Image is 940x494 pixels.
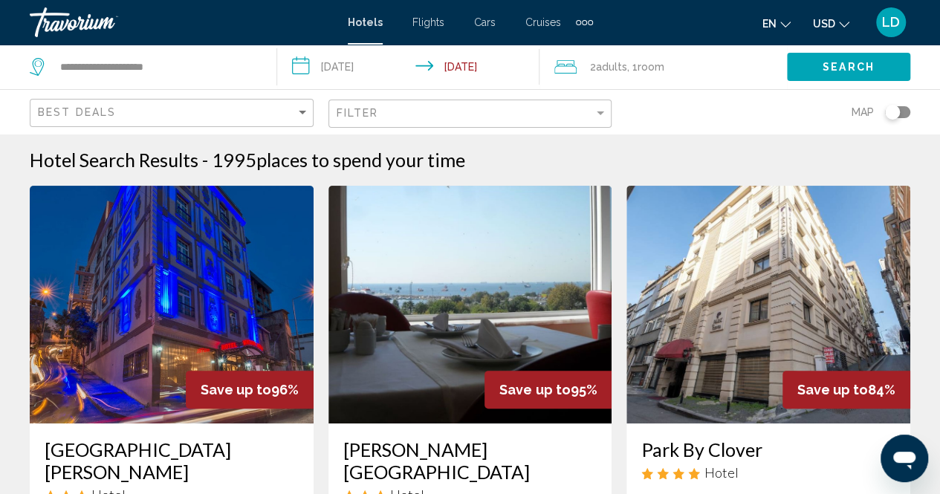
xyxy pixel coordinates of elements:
span: , 1 [627,56,664,77]
span: Save up to [797,382,868,397]
a: [PERSON_NAME][GEOGRAPHIC_DATA] [343,438,597,483]
span: Save up to [201,382,271,397]
span: Map [852,102,874,123]
span: 2 [590,56,627,77]
button: Change language [762,13,791,34]
button: Check-in date: Nov 16, 2025 Check-out date: Nov 20, 2025 [277,45,539,89]
span: Search [823,62,875,74]
span: en [762,18,777,30]
iframe: Кнопка запуска окна обмена сообщениями [881,435,928,482]
h1: Hotel Search Results [30,149,198,171]
button: Search [787,53,910,80]
a: [GEOGRAPHIC_DATA][PERSON_NAME] [45,438,299,483]
img: Hotel image [328,186,612,423]
mat-select: Sort by [38,107,309,120]
h2: 1995 [212,149,465,171]
div: 4 star Hotel [641,464,895,481]
span: places to spend your time [256,149,465,171]
span: Room [638,61,664,73]
button: Extra navigation items [576,10,593,34]
div: 95% [484,371,612,409]
button: Change currency [813,13,849,34]
a: Hotels [348,16,383,28]
button: Travelers: 2 adults, 0 children [539,45,787,89]
span: Filter [337,107,379,119]
a: Cruises [525,16,561,28]
div: 84% [782,371,910,409]
span: Hotel [704,464,738,481]
span: LD [882,15,900,30]
span: Adults [596,61,627,73]
img: Hotel image [30,186,314,423]
span: Best Deals [38,106,116,118]
a: Travorium [30,7,333,37]
button: Toggle map [874,105,910,119]
a: Flights [412,16,444,28]
span: Save up to [499,382,570,397]
img: Hotel image [626,186,910,423]
a: Park By Clover [641,438,895,461]
div: 96% [186,371,314,409]
button: User Menu [872,7,910,38]
span: USD [813,18,835,30]
button: Filter [328,99,612,129]
span: - [202,149,208,171]
a: Cars [474,16,496,28]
